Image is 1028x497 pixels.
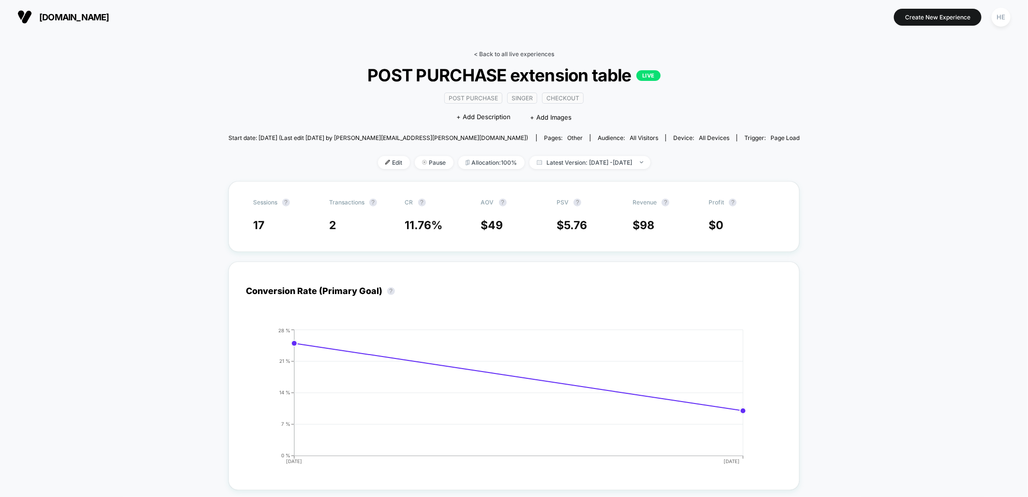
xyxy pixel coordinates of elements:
span: Transactions [329,199,364,206]
div: Pages: [544,134,583,141]
button: Create New Experience [894,9,982,26]
span: Singer [507,93,537,104]
span: 49 [488,218,503,232]
span: PSV [557,199,569,206]
span: AOV [481,199,494,206]
span: Revenue [633,199,657,206]
button: ? [418,199,426,206]
a: < Back to all live experiences [474,50,554,58]
span: All Visitors [630,134,658,141]
tspan: 28 % [278,327,290,333]
span: Edit [378,156,410,169]
span: + Add Description [456,112,511,122]
span: Latest Version: [DATE] - [DATE] [529,156,650,169]
tspan: 21 % [279,358,290,364]
div: CONVERSION_RATE [236,327,773,473]
span: checkout [542,93,584,104]
span: 98 [640,218,654,232]
div: Conversion Rate (Primary Goal) [246,286,400,296]
span: Post Purchase [444,93,502,104]
span: Start date: [DATE] (Last edit [DATE] by [PERSON_NAME][EMAIL_ADDRESS][PERSON_NAME][DOMAIN_NAME]) [228,134,528,141]
span: 2 [329,218,336,232]
span: all devices [699,134,729,141]
img: calendar [537,160,542,165]
img: Visually logo [17,10,32,24]
button: ? [369,199,377,206]
button: ? [662,199,669,206]
span: Profit [709,199,724,206]
span: $ [633,218,654,232]
tspan: [DATE] [724,458,740,464]
span: 5.76 [564,218,587,232]
button: ? [282,199,290,206]
button: ? [499,199,507,206]
span: POST PURCHASE extension table [257,65,771,85]
span: other [567,134,583,141]
button: ? [574,199,581,206]
img: rebalance [466,160,469,165]
span: CR [405,199,413,206]
span: 11.76 % [405,218,443,232]
tspan: 0 % [281,452,290,458]
span: $ [557,218,587,232]
span: [DOMAIN_NAME] [39,12,109,22]
span: $ [709,218,724,232]
button: ? [729,199,737,206]
span: Device: [665,134,737,141]
div: Audience: [598,134,658,141]
img: end [640,161,643,163]
tspan: [DATE] [287,458,302,464]
p: LIVE [636,70,661,81]
span: Pause [415,156,454,169]
button: [DOMAIN_NAME] [15,9,112,25]
button: ? [387,287,395,295]
span: Sessions [253,199,277,206]
tspan: 7 % [281,421,290,427]
span: $ [481,218,503,232]
div: Trigger: [744,134,800,141]
tspan: 14 % [279,389,290,395]
span: 17 [253,218,264,232]
div: HE [992,8,1011,27]
span: 0 [716,218,724,232]
img: edit [385,160,390,165]
span: + Add Images [530,113,572,121]
img: end [422,160,427,165]
span: Allocation: 100% [458,156,525,169]
button: HE [989,7,1013,27]
span: Page Load [771,134,800,141]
